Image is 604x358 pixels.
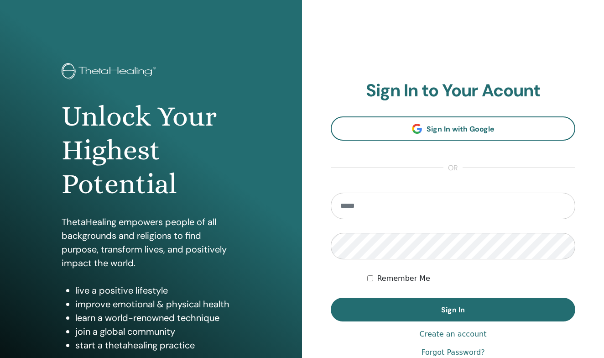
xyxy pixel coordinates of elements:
[62,100,240,201] h1: Unlock Your Highest Potential
[75,284,240,297] li: live a positive lifestyle
[377,273,430,284] label: Remember Me
[331,298,575,321] button: Sign In
[75,297,240,311] li: improve emotional & physical health
[331,116,575,141] a: Sign In with Google
[75,311,240,325] li: learn a world-renowned technique
[443,163,463,174] span: or
[421,347,484,358] a: Forgot Password?
[427,124,495,134] span: Sign In with Google
[331,80,575,101] h2: Sign In to Your Acount
[367,273,575,284] div: Keep me authenticated indefinitely or until I manually logout
[75,338,240,352] li: start a thetahealing practice
[419,329,486,340] a: Create an account
[62,215,240,270] p: ThetaHealing empowers people of all backgrounds and religions to find purpose, transform lives, a...
[75,325,240,338] li: join a global community
[441,305,465,315] span: Sign In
